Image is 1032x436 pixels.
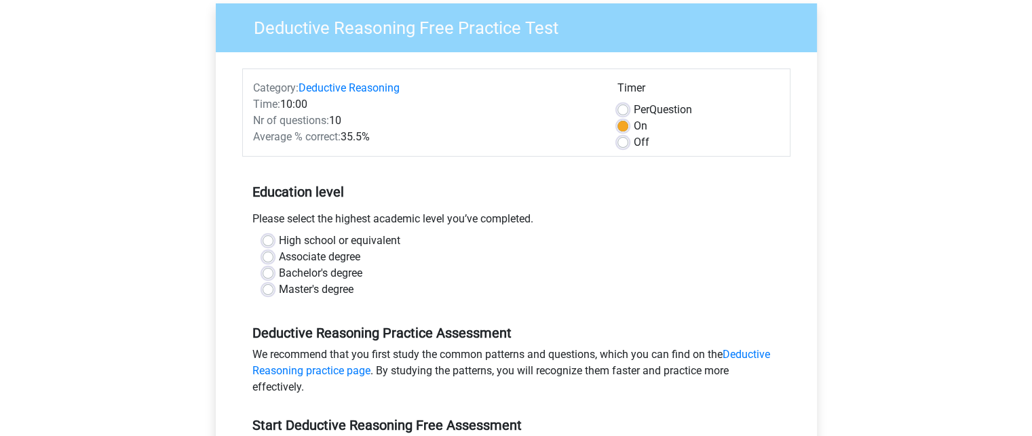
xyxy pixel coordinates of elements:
[243,129,607,145] div: 35.5%
[617,80,780,102] div: Timer
[634,103,649,116] span: Per
[299,81,400,94] a: Deductive Reasoning
[243,113,607,129] div: 10
[279,249,360,265] label: Associate degree
[634,102,692,118] label: Question
[252,178,780,205] h5: Education level
[242,211,790,233] div: Please select the highest academic level you’ve completed.
[279,233,400,249] label: High school or equivalent
[279,265,362,281] label: Bachelor's degree
[253,81,299,94] span: Category:
[634,134,649,151] label: Off
[252,417,780,433] h5: Start Deductive Reasoning Free Assessment
[253,130,341,143] span: Average % correct:
[253,98,280,111] span: Time:
[279,281,353,298] label: Master's degree
[253,114,329,127] span: Nr of questions:
[237,12,807,39] h3: Deductive Reasoning Free Practice Test
[634,118,647,134] label: On
[252,325,780,341] h5: Deductive Reasoning Practice Assessment
[243,96,607,113] div: 10:00
[242,346,790,401] div: We recommend that you first study the common patterns and questions, which you can find on the . ...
